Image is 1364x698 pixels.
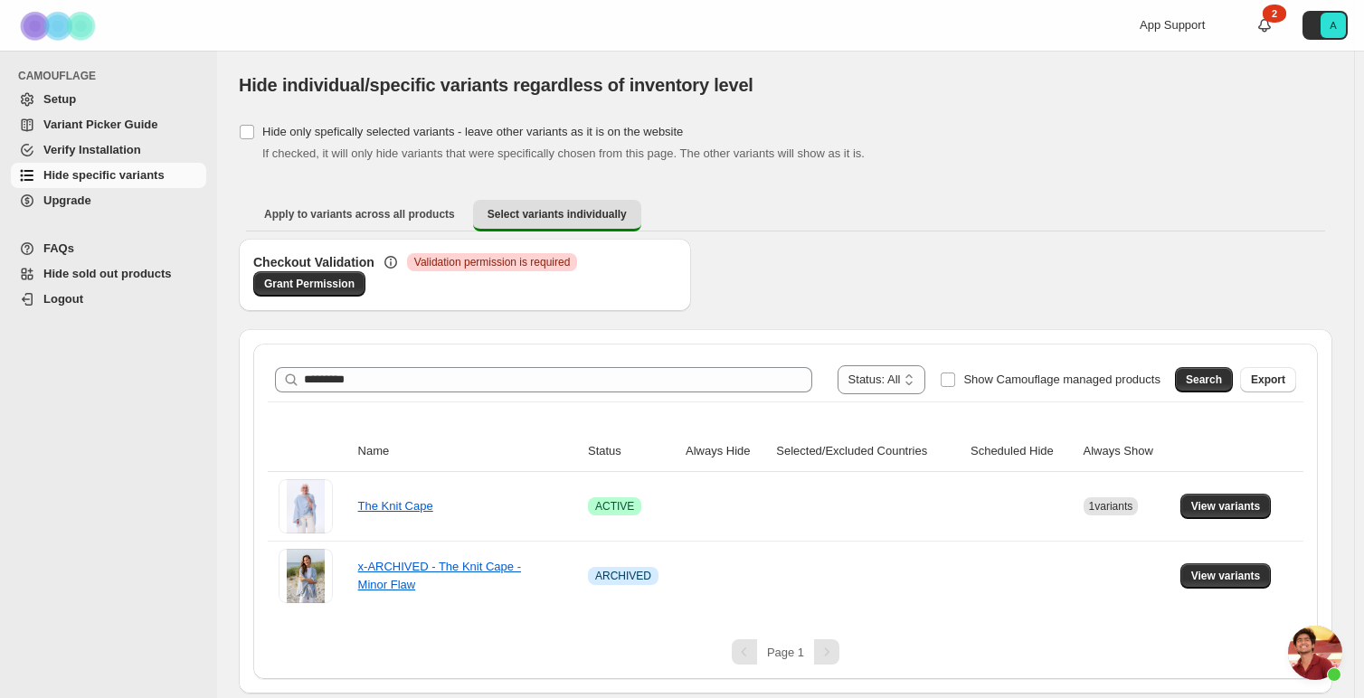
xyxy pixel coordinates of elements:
span: Page 1 [767,646,804,659]
a: 2 [1255,16,1274,34]
span: Hide sold out products [43,267,172,280]
span: Avatar with initials A [1321,13,1346,38]
span: Upgrade [43,193,91,207]
th: Always Show [1078,431,1175,472]
text: A [1330,20,1337,31]
th: Name [353,431,583,472]
nav: Pagination [268,639,1303,665]
span: If checked, it will only hide variants that were specifically chosen from this page. The other va... [262,146,865,160]
span: Hide specific variants [43,168,165,182]
a: Grant Permission [253,271,365,297]
div: 2 [1263,5,1286,23]
span: ACTIVE [595,499,634,514]
a: FAQs [11,236,206,261]
h3: Checkout Validation [253,253,374,271]
button: Search [1175,367,1233,392]
button: View variants [1180,494,1272,519]
span: Export [1251,373,1285,387]
th: Selected/Excluded Countries [771,431,965,472]
a: x-ARCHIVED - The Knit Cape - Minor Flaw [358,560,521,591]
span: Verify Installation [43,143,141,156]
span: Hide only spefically selected variants - leave other variants as it is on the website [262,125,683,138]
span: ARCHIVED [595,569,651,583]
button: Avatar with initials A [1302,11,1348,40]
a: Upgrade [11,188,206,213]
span: Hide individual/specific variants regardless of inventory level [239,75,753,95]
button: View variants [1180,563,1272,589]
span: Apply to variants across all products [264,207,455,222]
span: Select variants individually [488,207,627,222]
a: Verify Installation [11,137,206,163]
th: Always Hide [680,431,771,472]
span: View variants [1191,569,1261,583]
button: Select variants individually [473,200,641,231]
span: Validation permission is required [414,255,571,269]
img: Camouflage [14,1,105,51]
div: Open chat [1288,626,1342,680]
a: Setup [11,87,206,112]
a: The Knit Cape [358,499,433,513]
a: Variant Picker Guide [11,112,206,137]
th: Status [583,431,680,472]
a: Hide specific variants [11,163,206,188]
span: Logout [43,292,83,306]
button: Apply to variants across all products [250,200,469,229]
span: Variant Picker Guide [43,118,157,131]
span: Setup [43,92,76,106]
a: Hide sold out products [11,261,206,287]
button: Export [1240,367,1296,392]
div: Select variants individually [239,239,1332,693]
span: FAQs [43,241,74,255]
span: Show Camouflage managed products [963,373,1160,386]
span: App Support [1140,18,1205,32]
span: CAMOUFLAGE [18,69,208,83]
th: Scheduled Hide [965,431,1078,472]
span: 1 variants [1089,500,1133,513]
span: Grant Permission [264,277,355,291]
span: Search [1186,373,1222,387]
span: View variants [1191,499,1261,514]
a: Logout [11,287,206,312]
